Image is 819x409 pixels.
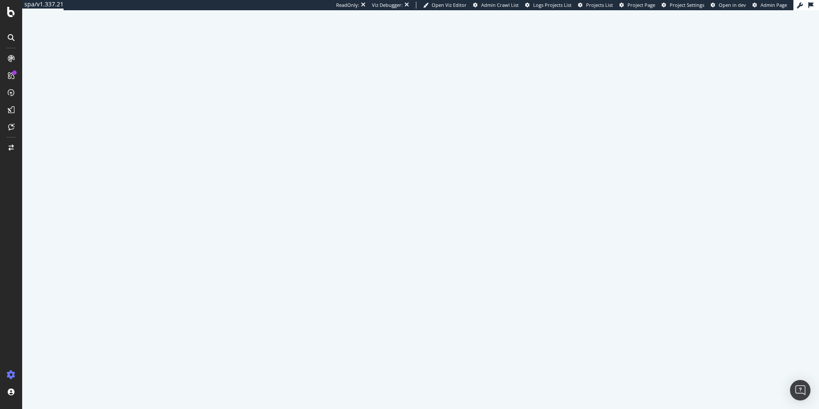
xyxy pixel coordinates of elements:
[533,2,572,8] span: Logs Projects List
[752,2,787,9] a: Admin Page
[790,380,810,400] div: Open Intercom Messenger
[481,2,519,8] span: Admin Crawl List
[711,2,746,9] a: Open in dev
[525,2,572,9] a: Logs Projects List
[761,2,787,8] span: Admin Page
[336,2,359,9] div: ReadOnly:
[670,2,704,8] span: Project Settings
[662,2,704,9] a: Project Settings
[423,2,467,9] a: Open Viz Editor
[473,2,519,9] a: Admin Crawl List
[619,2,655,9] a: Project Page
[432,2,467,8] span: Open Viz Editor
[719,2,746,8] span: Open in dev
[372,2,403,9] div: Viz Debugger:
[586,2,613,8] span: Projects List
[578,2,613,9] a: Projects List
[627,2,655,8] span: Project Page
